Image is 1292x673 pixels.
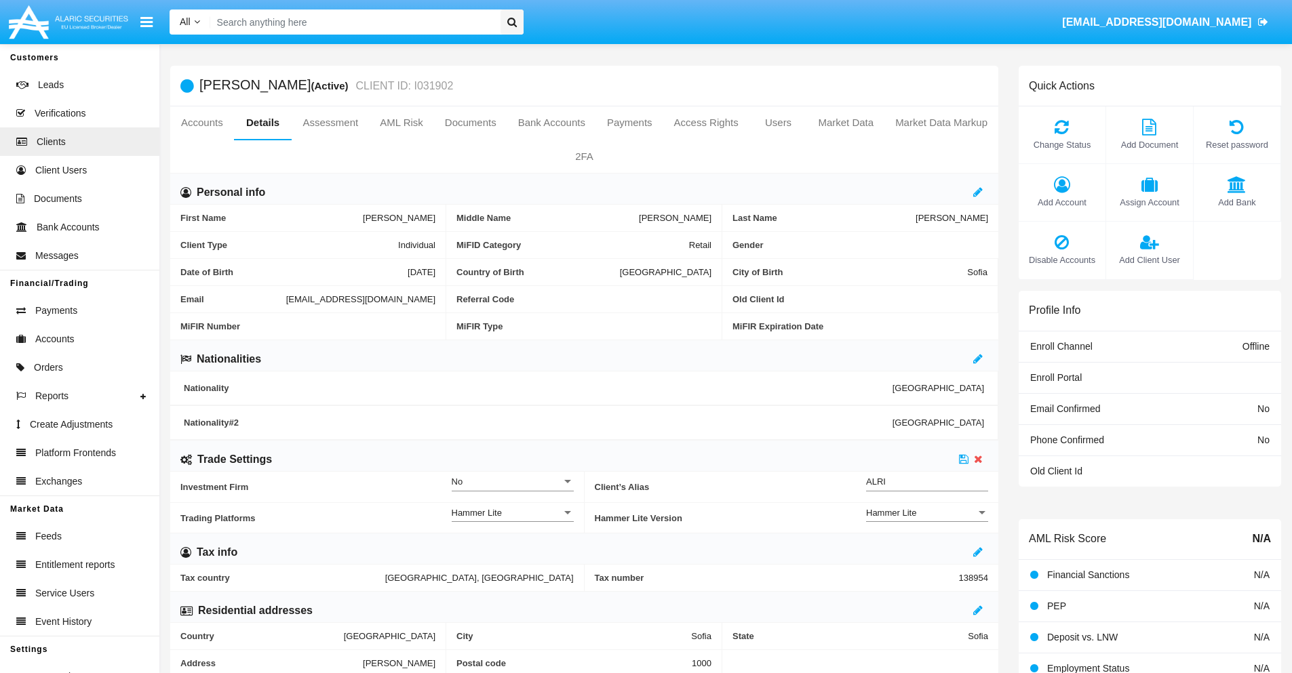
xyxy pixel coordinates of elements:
[198,603,313,618] h6: Residential addresses
[180,321,435,331] span: MiFIR Number
[595,503,867,533] span: Hammer Lite Version
[456,294,711,304] span: Referral Code
[1200,196,1274,209] span: Add Bank
[1257,434,1270,445] span: No
[456,321,711,331] span: MiFIR Type
[170,140,998,173] a: 2FA
[35,304,77,318] span: Payments
[38,78,64,92] span: Leads
[452,476,463,487] span: No
[292,106,369,139] a: Assessment
[1257,403,1270,414] span: No
[170,15,210,29] a: All
[1025,196,1099,209] span: Add Account
[35,615,92,629] span: Event History
[1113,196,1186,209] span: Assign Account
[311,78,352,94] div: (Active)
[732,294,987,304] span: Old Client Id
[1025,138,1099,151] span: Change Status
[180,658,363,668] span: Address
[452,508,502,518] span: Hammer Lite
[197,452,272,467] h6: Trade Settings
[344,631,435,641] span: [GEOGRAPHIC_DATA]
[1030,466,1082,476] span: Old Client Id
[507,106,596,139] a: Bank Accounts
[1242,341,1270,352] span: Offline
[199,78,453,94] h5: [PERSON_NAME]
[1029,79,1095,92] h6: Quick Actions
[180,16,191,27] span: All
[184,417,893,428] span: Nationality #2
[35,474,82,489] span: Exchanges
[893,417,984,428] span: [GEOGRAPHIC_DATA]
[1029,532,1106,545] h6: AML Risk Score
[456,267,620,277] span: Country of Birth
[234,106,292,139] a: Details
[1113,253,1186,266] span: Add Client User
[732,631,968,641] span: State
[732,213,916,223] span: Last Name
[1254,600,1270,611] span: N/A
[1030,434,1104,445] span: Phone Confirmed
[369,106,434,139] a: AML Risk
[180,240,398,250] span: Client Type
[967,267,987,277] span: Sofia
[286,294,435,304] span: [EMAIL_ADDRESS][DOMAIN_NAME]
[691,631,711,641] span: Sofia
[35,106,85,121] span: Verifications
[35,529,62,544] span: Feeds
[1030,403,1100,414] span: Email Confirmed
[732,321,988,331] span: MiFIR Expiration Date
[692,658,711,668] span: 1000
[184,383,893,393] span: Nationality
[1030,341,1093,352] span: Enroll Channel
[398,240,435,250] span: Individual
[807,106,884,139] a: Market Data
[1200,138,1274,151] span: Reset password
[353,81,454,91] small: CLIENT ID: I031902
[968,631,988,641] span: Sofia
[1029,304,1080,317] h6: Profile Info
[456,658,692,668] span: Postal code
[639,213,711,223] span: [PERSON_NAME]
[663,106,749,139] a: Access Rights
[35,446,116,460] span: Platform Frontends
[732,267,967,277] span: City of Birth
[197,545,237,560] h6: Tax info
[866,508,916,518] span: Hammer Lite
[1047,600,1066,611] span: PEP
[620,267,711,277] span: [GEOGRAPHIC_DATA]
[1252,531,1271,547] span: N/A
[180,503,452,533] span: Trading Platforms
[732,240,988,250] span: Gender
[1047,632,1118,643] span: Deposit vs. LNW
[34,361,63,375] span: Orders
[37,135,66,149] span: Clients
[170,106,234,139] a: Accounts
[35,558,115,572] span: Entitlement reports
[595,472,867,502] span: Client’s Alias
[363,213,435,223] span: [PERSON_NAME]
[595,573,959,583] span: Tax number
[180,294,286,304] span: Email
[1047,569,1129,580] span: Financial Sanctions
[1030,372,1082,383] span: Enroll Portal
[916,213,988,223] span: [PERSON_NAME]
[1113,138,1186,151] span: Add Document
[180,213,363,223] span: First Name
[180,472,452,502] span: Investment Firm
[35,332,75,346] span: Accounts
[749,106,808,139] a: Users
[1254,569,1270,580] span: N/A
[689,240,711,250] span: Retail
[30,417,113,432] span: Create Adjustments
[363,658,435,668] span: [PERSON_NAME]
[884,106,998,139] a: Market Data Markup
[180,267,408,277] span: Date of Birth
[37,220,100,234] span: Bank Accounts
[35,249,79,263] span: Messages
[408,267,435,277] span: [DATE]
[456,240,689,250] span: MiFID Category
[7,2,130,42] img: Logo image
[180,573,385,583] span: Tax country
